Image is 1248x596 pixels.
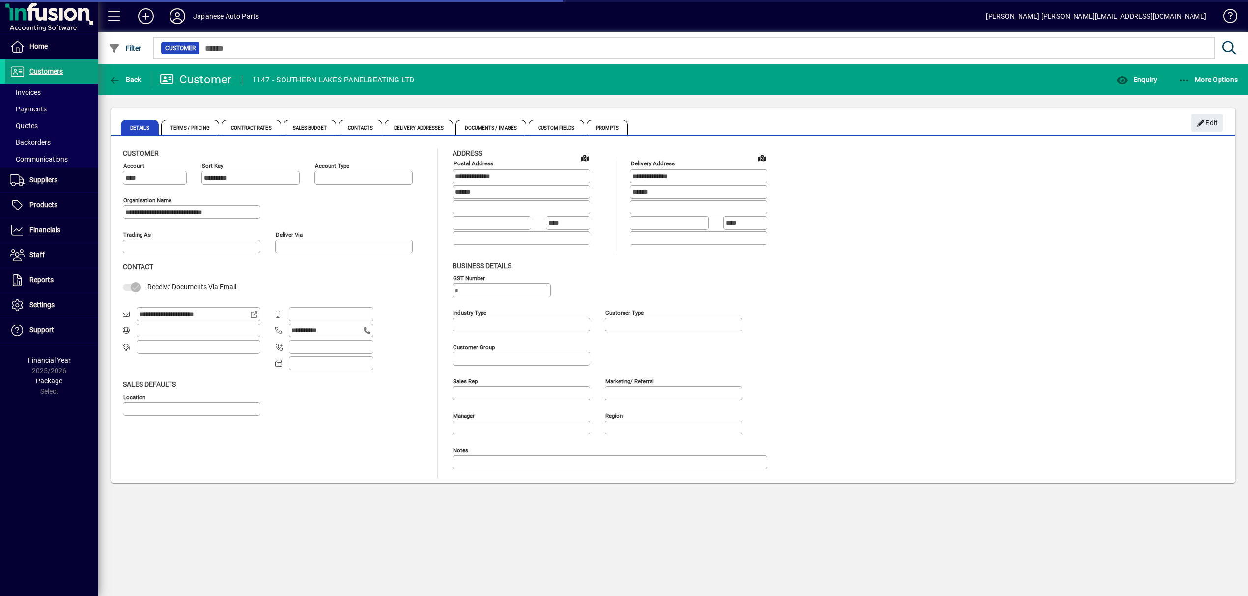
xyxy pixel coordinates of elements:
button: Enquiry [1114,71,1160,88]
span: Custom Fields [529,120,584,135]
span: Delivery Addresses [385,120,454,135]
mat-label: Sort key [202,163,223,169]
mat-label: Industry type [453,309,486,316]
span: Prompts [587,120,628,135]
mat-label: Organisation name [123,197,171,204]
span: Contacts [339,120,382,135]
span: Terms / Pricing [161,120,220,135]
a: Home [5,34,98,59]
span: Suppliers [29,176,57,184]
a: Payments [5,101,98,117]
mat-label: Location [123,393,145,400]
span: Staff [29,251,45,259]
span: Documents / Images [455,120,526,135]
a: Staff [5,243,98,268]
mat-label: Marketing/ Referral [605,378,654,384]
span: Support [29,326,54,334]
mat-label: Customer type [605,309,644,316]
button: Back [106,71,144,88]
span: Receive Documents Via Email [147,283,236,291]
span: Enquiry [1116,76,1157,83]
mat-label: Manager [453,412,475,419]
span: More Options [1178,76,1238,83]
span: Customer [123,149,159,157]
mat-label: Notes [453,446,468,453]
span: Products [29,201,57,209]
mat-label: Sales rep [453,378,478,384]
span: Settings [29,301,55,309]
span: Reports [29,276,54,284]
span: Back [109,76,142,83]
span: Backorders [10,138,51,146]
span: Customers [29,67,63,75]
div: 1147 - SOUTHERN LAKES PANELBEATING LTD [252,72,415,88]
a: Communications [5,151,98,167]
span: Customer [165,43,196,53]
a: Products [5,193,98,217]
div: Japanese Auto Parts [193,8,259,24]
app-page-header-button: Back [98,71,152,88]
button: Filter [106,39,144,57]
span: Address [453,149,482,157]
span: Communications [10,155,68,163]
mat-label: Customer group [453,343,495,350]
a: Quotes [5,117,98,134]
a: View on map [754,150,770,165]
mat-label: Account [123,163,144,169]
div: Customer [160,72,232,87]
mat-label: Trading as [123,231,151,238]
mat-label: Region [605,412,623,419]
mat-label: Deliver via [276,231,303,238]
span: Financial Year [28,356,71,364]
span: Filter [109,44,142,52]
span: Financials [29,226,60,234]
span: Contact [123,263,153,271]
span: Quotes [10,122,38,130]
a: Financials [5,218,98,243]
a: Settings [5,293,98,318]
span: Contract Rates [222,120,281,135]
a: View on map [577,150,593,165]
span: Edit [1197,115,1218,131]
a: Reports [5,268,98,293]
a: Invoices [5,84,98,101]
span: Sales Budget [284,120,336,135]
mat-label: GST Number [453,274,485,281]
button: Edit [1191,114,1223,132]
button: More Options [1176,71,1241,88]
a: Knowledge Base [1216,2,1236,34]
span: Invoices [10,88,41,96]
mat-label: Account Type [315,163,349,169]
div: [PERSON_NAME] [PERSON_NAME][EMAIL_ADDRESS][DOMAIN_NAME] [986,8,1206,24]
a: Suppliers [5,168,98,192]
a: Backorders [5,134,98,151]
span: Payments [10,105,47,113]
span: Business details [453,262,511,270]
span: Home [29,42,48,50]
a: Support [5,318,98,343]
span: Package [36,377,62,385]
button: Profile [162,7,193,25]
span: Details [121,120,159,135]
button: Add [130,7,162,25]
span: Sales defaults [123,380,176,388]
